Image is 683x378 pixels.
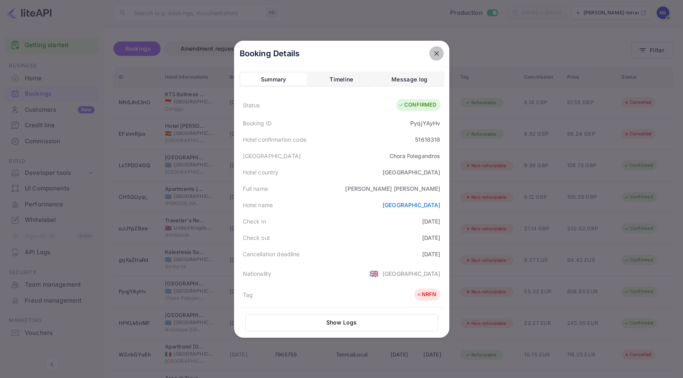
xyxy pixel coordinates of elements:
[243,184,268,193] div: Full name
[308,73,375,86] button: Timeline
[410,119,440,127] div: PyqjYAyHv
[243,101,260,109] div: Status
[398,101,436,109] div: CONFIRMED
[240,73,307,86] button: Summary
[243,135,306,144] div: Hotel confirmation code
[415,135,440,144] div: 51618318
[422,234,441,242] div: [DATE]
[243,234,270,242] div: Check out
[376,73,443,86] button: Message log
[429,46,444,61] button: close
[240,47,300,59] p: Booking Details
[422,250,441,258] div: [DATE]
[243,201,273,209] div: Hotel name
[383,269,441,278] div: [GEOGRAPHIC_DATA]
[416,291,437,299] div: NRFN
[389,152,441,160] div: Chora Folegandros
[422,217,441,226] div: [DATE]
[243,152,301,160] div: [GEOGRAPHIC_DATA]
[243,217,266,226] div: Check in
[243,269,272,278] div: Nationality
[243,119,272,127] div: Booking ID
[243,250,300,258] div: Cancellation deadline
[383,168,441,176] div: [GEOGRAPHIC_DATA]
[243,291,253,299] div: Tag
[369,266,379,281] span: United States
[391,75,427,84] div: Message log
[345,184,440,193] div: [PERSON_NAME] [PERSON_NAME]
[261,75,286,84] div: Summary
[330,75,353,84] div: Timeline
[383,202,441,208] a: [GEOGRAPHIC_DATA]
[243,168,279,176] div: Hotel country
[245,314,438,331] button: Show Logs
